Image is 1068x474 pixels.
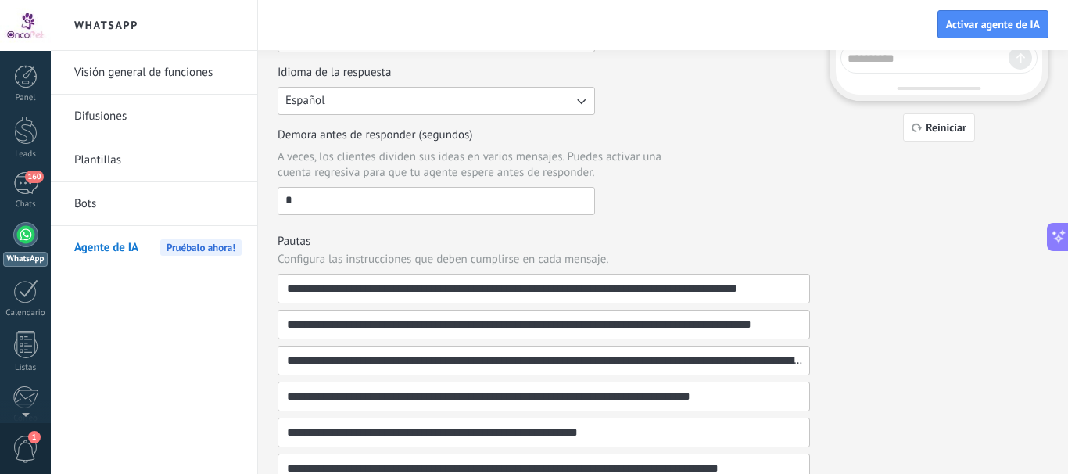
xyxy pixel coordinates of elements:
button: Reiniciar [903,113,975,142]
a: Visión general de funciones [74,51,242,95]
a: Bots [74,182,242,226]
li: Visión general de funciones [51,51,257,95]
span: Activar agente de IA [946,19,1040,30]
li: Plantillas [51,138,257,182]
div: Listas [3,363,48,373]
div: Leads [3,149,48,160]
button: Activar agente de IA [937,10,1048,38]
a: Agente de IAPruébalo ahora! [74,226,242,270]
span: Demora antes de responder (segundos) [278,127,473,143]
span: Configura las instrucciones que deben cumplirse en cada mensaje. [278,252,609,268]
span: Agente de IA [74,226,138,270]
span: Pruébalo ahora! [160,239,242,256]
input: Demora antes de responder (segundos)A veces, los clientes dividen sus ideas en varios mensajes. P... [278,188,594,213]
button: Idioma de la respuesta [278,87,595,115]
a: Plantillas [74,138,242,182]
div: Chats [3,199,48,210]
span: Reiniciar [926,122,966,133]
div: Panel [3,93,48,103]
span: 1 [28,431,41,443]
a: Difusiones [74,95,242,138]
span: 160 [25,171,43,183]
h3: Pautas [278,234,810,249]
div: Calendario [3,308,48,318]
span: Idioma de la respuesta [278,65,391,81]
li: Difusiones [51,95,257,138]
li: Agente de IA [51,226,257,269]
li: Bots [51,182,257,226]
span: A veces, los clientes dividen sus ideas en varios mensajes. Puedes activar una cuenta regresiva p... [278,149,689,181]
div: WhatsApp [3,252,48,267]
span: Español [285,93,325,109]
